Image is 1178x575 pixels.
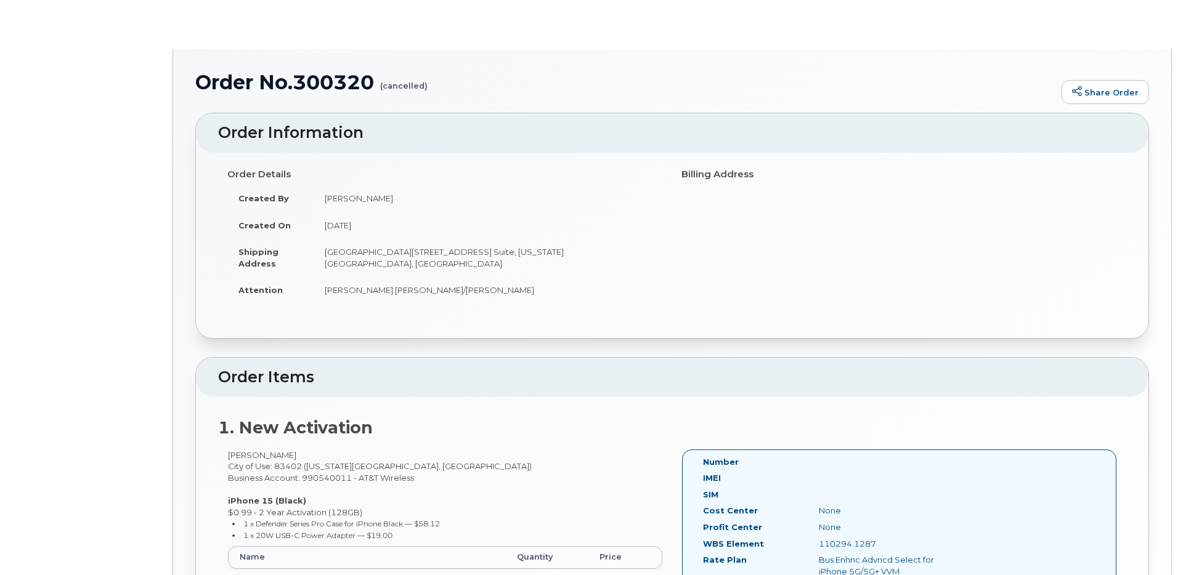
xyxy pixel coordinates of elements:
[703,554,747,566] label: Rate Plan
[243,519,440,528] small: 1 x Defender Series Pro Case for iPhone Black — $58.12
[681,169,1117,180] h4: Billing Address
[588,546,662,568] th: Price
[195,71,1055,93] h1: Order No.300320
[314,276,663,304] td: [PERSON_NAME].[PERSON_NAME]/[PERSON_NAME]
[218,124,1126,142] h2: Order Information
[703,521,762,533] label: Profit Center
[238,285,283,295] strong: Attention
[314,212,663,239] td: [DATE]
[243,531,392,540] small: 1 x 20W USB-C Power Adapter — $19.00
[703,538,764,550] label: WBS Element
[703,489,718,501] label: SIM
[810,521,972,533] div: None
[228,496,306,505] strong: iPhone 15 (Black)
[810,505,972,517] div: None
[228,546,506,568] th: Name
[703,456,739,468] label: Number
[314,238,663,276] td: [GEOGRAPHIC_DATA][STREET_ADDRESS] Suite, [US_STATE][GEOGRAPHIC_DATA], [GEOGRAPHIC_DATA]
[218,369,1126,386] h2: Order Items
[810,538,972,550] div: 110294.1287
[314,185,663,212] td: [PERSON_NAME]
[238,220,291,230] strong: Created On
[703,505,758,517] label: Cost Center
[506,546,588,568] th: Quantity
[227,169,663,180] h4: Order Details
[218,417,373,438] strong: 1. New Activation
[380,71,428,90] small: (cancelled)
[238,247,278,268] strong: Shipping Address
[1062,80,1149,105] a: Share Order
[703,472,721,484] label: IMEI
[238,193,289,203] strong: Created By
